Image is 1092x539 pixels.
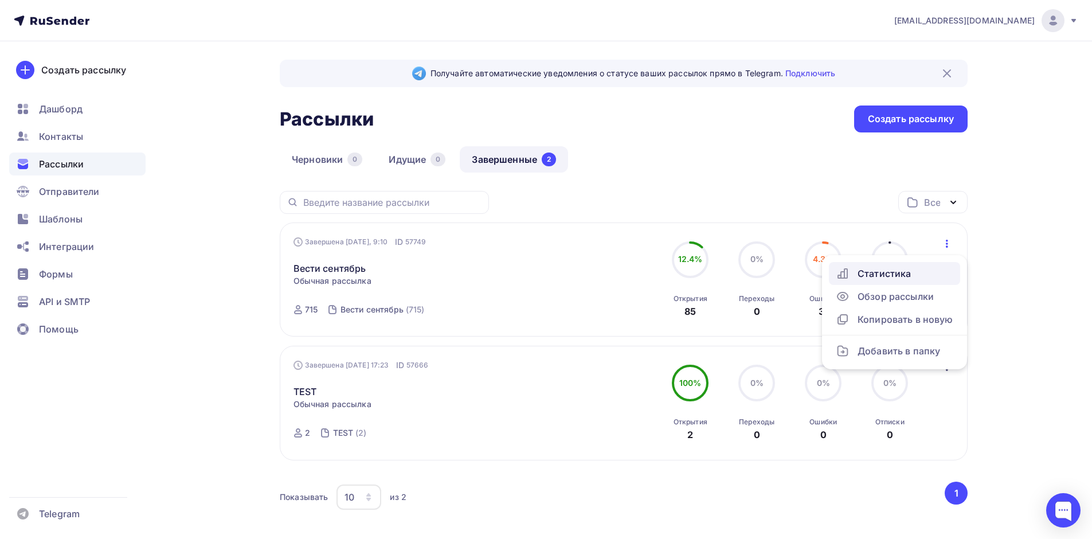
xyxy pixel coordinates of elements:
[355,427,366,439] div: (2)
[9,263,146,286] a: Формы
[347,153,362,166] div: 0
[41,63,126,77] div: Создать рассылку
[836,290,953,303] div: Обзор рассылки
[819,304,828,318] div: 31
[377,146,457,173] a: Идущие0
[943,482,968,505] ul: Pagination
[542,153,556,166] div: 2
[879,254,901,264] span: 0.3%
[679,378,702,388] span: 100%
[836,267,953,280] div: Статистика
[305,427,310,439] div: 2
[39,212,83,226] span: Шаблоны
[875,417,905,427] div: Отписки
[293,399,371,410] span: Обычная рассылка
[280,491,328,503] div: Показывать
[817,378,830,388] span: 0%
[430,68,835,79] span: Получайте автоматические уведомления о статусе ваших рассылок прямо в Telegram.
[754,304,760,318] div: 0
[345,490,354,504] div: 10
[39,322,79,336] span: Помощь
[390,491,406,503] div: из 2
[340,304,404,315] div: Вести сентябрь
[39,267,73,281] span: Формы
[39,240,94,253] span: Интеграции
[813,254,834,264] span: 4.3%
[303,196,482,209] input: Введите название рассылки
[293,360,429,371] div: Завершена [DATE] 17:23
[293,385,317,399] a: TEST
[868,112,954,126] div: Создать рассылку
[883,378,897,388] span: 0%
[39,507,80,521] span: Telegram
[293,275,371,287] span: Обычная рассылка
[785,68,835,78] a: Подключить
[674,294,707,303] div: Открытия
[924,196,940,209] div: Все
[39,102,83,116] span: Дашборд
[809,294,837,303] div: Ошибки
[405,236,426,248] span: 57749
[684,304,696,318] div: 85
[460,146,568,173] a: Завершенные2
[293,261,366,275] a: Вести сентябрь
[406,304,425,315] div: (715)
[820,428,827,442] div: 0
[898,191,968,213] button: Все
[336,484,382,510] button: 10
[430,153,445,166] div: 0
[9,180,146,203] a: Отправители
[836,344,953,358] div: Добавить в папку
[396,360,404,371] span: ID
[39,185,100,198] span: Отправители
[739,294,774,303] div: Переходы
[9,125,146,148] a: Контакты
[9,97,146,120] a: Дашборд
[674,417,707,427] div: Открытия
[809,417,837,427] div: Ошибки
[894,15,1035,26] span: [EMAIL_ADDRESS][DOMAIN_NAME]
[754,428,760,442] div: 0
[836,313,953,326] div: Копировать в новую
[293,236,426,248] div: Завершена [DATE], 9:10
[887,428,893,442] div: 0
[395,236,403,248] span: ID
[945,482,968,505] button: Go to page 1
[894,9,1078,32] a: [EMAIL_ADDRESS][DOMAIN_NAME]
[280,146,374,173] a: Черновики0
[333,427,354,439] div: TEST
[39,130,83,143] span: Контакты
[739,417,774,427] div: Переходы
[39,157,84,171] span: Рассылки
[339,300,426,319] a: Вести сентябрь (715)
[750,378,764,388] span: 0%
[750,254,764,264] span: 0%
[39,295,90,308] span: API и SMTP
[678,254,703,264] span: 12.4%
[9,153,146,175] a: Рассылки
[9,208,146,231] a: Шаблоны
[406,360,429,371] span: 57666
[687,428,693,442] div: 2
[305,304,318,315] div: 715
[280,108,374,131] h2: Рассылки
[412,67,426,80] img: Telegram
[332,424,368,442] a: TEST (2)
